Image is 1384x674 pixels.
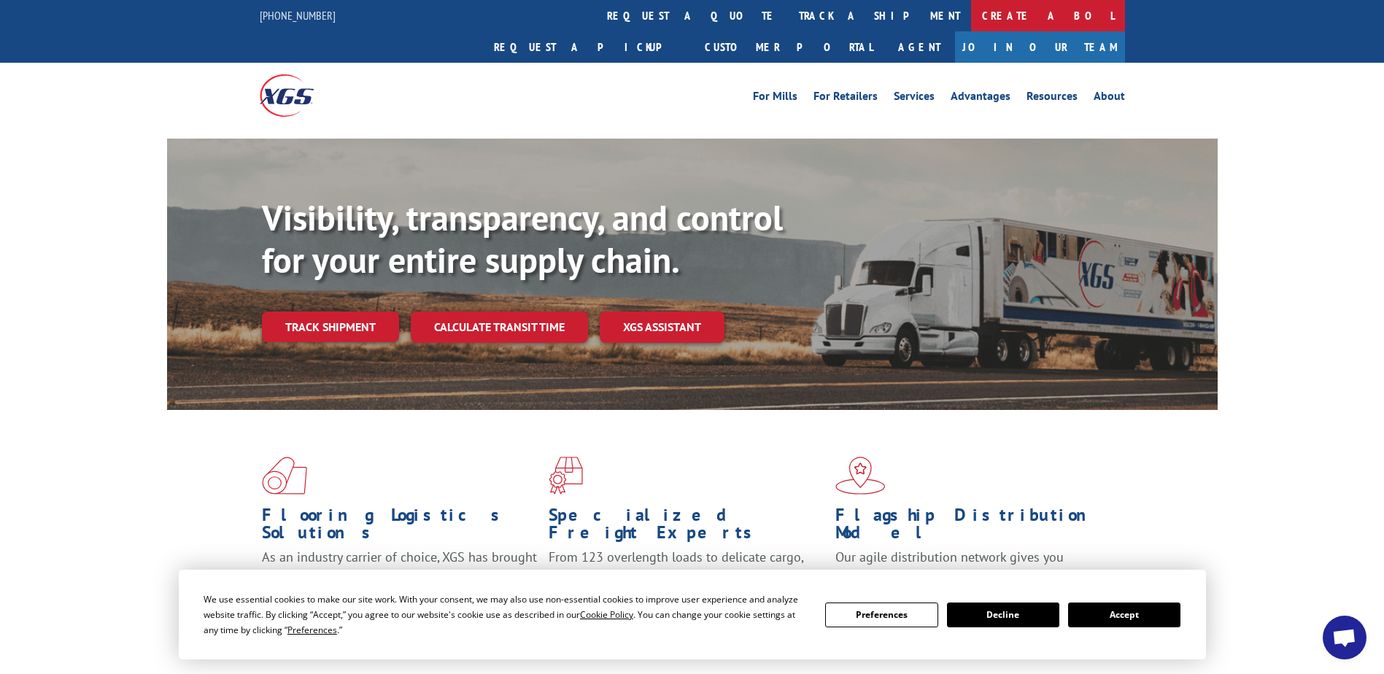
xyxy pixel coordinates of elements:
[884,31,955,63] a: Agent
[835,457,886,495] img: xgs-icon-flagship-distribution-model-red
[262,457,307,495] img: xgs-icon-total-supply-chain-intelligence-red
[835,549,1104,583] span: Our agile distribution network gives you nationwide inventory management on demand.
[549,549,824,613] p: From 123 overlength loads to delicate cargo, our experienced staff knows the best way to move you...
[262,195,783,282] b: Visibility, transparency, and control for your entire supply chain.
[894,90,935,106] a: Services
[1323,616,1366,659] div: Open chat
[600,311,724,343] a: XGS ASSISTANT
[951,90,1010,106] a: Advantages
[835,506,1111,549] h1: Flagship Distribution Model
[694,31,884,63] a: Customer Portal
[262,506,538,549] h1: Flooring Logistics Solutions
[549,457,583,495] img: xgs-icon-focused-on-flooring-red
[813,90,878,106] a: For Retailers
[580,608,633,621] span: Cookie Policy
[262,549,537,600] span: As an industry carrier of choice, XGS has brought innovation and dedication to flooring logistics...
[825,603,938,627] button: Preferences
[483,31,694,63] a: Request a pickup
[179,570,1206,659] div: Cookie Consent Prompt
[753,90,797,106] a: For Mills
[411,311,588,343] a: Calculate transit time
[204,592,808,638] div: We use essential cookies to make our site work. With your consent, we may also use non-essential ...
[1068,603,1180,627] button: Accept
[287,624,337,636] span: Preferences
[955,31,1125,63] a: Join Our Team
[260,8,336,23] a: [PHONE_NUMBER]
[262,311,399,342] a: Track shipment
[549,506,824,549] h1: Specialized Freight Experts
[1027,90,1078,106] a: Resources
[947,603,1059,627] button: Decline
[1094,90,1125,106] a: About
